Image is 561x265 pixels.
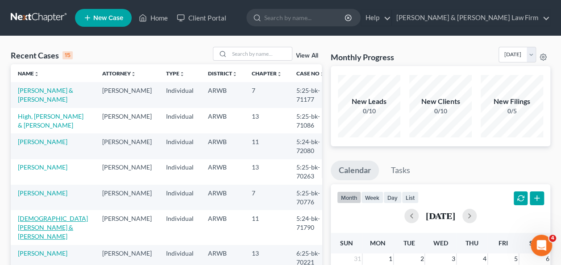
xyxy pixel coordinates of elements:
[252,70,282,77] a: Chapterunfold_more
[18,163,67,171] a: [PERSON_NAME]
[159,108,201,133] td: Individual
[201,133,245,159] td: ARWB
[34,71,39,77] i: unfold_more
[289,210,332,244] td: 5:24-bk-71790
[545,253,550,264] span: 6
[245,82,289,108] td: 7
[337,191,361,203] button: month
[296,53,318,59] a: View All
[340,239,353,247] span: Sun
[331,161,379,180] a: Calendar
[18,138,67,145] a: [PERSON_NAME]
[403,239,415,247] span: Tue
[361,191,383,203] button: week
[159,159,201,185] td: Individual
[245,210,289,244] td: 11
[383,191,402,203] button: day
[245,108,289,133] td: 13
[289,108,332,133] td: 5:25-bk-71086
[499,239,508,247] span: Fri
[529,239,540,247] span: Sat
[18,249,67,257] a: [PERSON_NAME]
[331,52,394,62] h3: Monthly Progress
[433,239,448,247] span: Wed
[402,191,419,203] button: list
[245,133,289,159] td: 11
[296,70,325,77] a: Case Nounfold_more
[392,10,550,26] a: [PERSON_NAME] & [PERSON_NAME] Law Firm
[62,51,73,59] div: 15
[18,189,67,197] a: [PERSON_NAME]
[361,10,391,26] a: Help
[134,10,172,26] a: Home
[465,239,478,247] span: Thu
[289,185,332,210] td: 5:25-bk-70776
[481,107,543,116] div: 0/5
[95,159,159,185] td: [PERSON_NAME]
[95,108,159,133] td: [PERSON_NAME]
[409,107,472,116] div: 0/10
[179,71,185,77] i: unfold_more
[481,96,543,107] div: New Filings
[131,71,136,77] i: unfold_more
[95,82,159,108] td: [PERSON_NAME]
[102,70,136,77] a: Attorneyunfold_more
[482,253,487,264] span: 4
[289,82,332,108] td: 5:25-bk-71177
[201,82,245,108] td: ARWB
[409,96,472,107] div: New Clients
[201,210,245,244] td: ARWB
[166,70,185,77] a: Typeunfold_more
[338,96,400,107] div: New Leads
[289,133,332,159] td: 5:24-bk-72080
[383,161,418,180] a: Tasks
[549,235,556,242] span: 4
[353,253,362,264] span: 31
[159,133,201,159] td: Individual
[18,70,39,77] a: Nameunfold_more
[370,239,386,247] span: Mon
[159,82,201,108] td: Individual
[172,10,230,26] a: Client Portal
[277,71,282,77] i: unfold_more
[18,87,73,103] a: [PERSON_NAME] & [PERSON_NAME]
[95,185,159,210] td: [PERSON_NAME]
[232,71,237,77] i: unfold_more
[11,50,73,61] div: Recent Cases
[208,70,237,77] a: Districtunfold_more
[531,235,552,256] iframe: Intercom live chat
[451,253,456,264] span: 3
[95,133,159,159] td: [PERSON_NAME]
[201,108,245,133] td: ARWB
[159,185,201,210] td: Individual
[289,159,332,185] td: 5:25-bk-70263
[229,47,292,60] input: Search by name...
[245,185,289,210] td: 7
[245,159,289,185] td: 13
[18,215,88,240] a: [DEMOGRAPHIC_DATA][PERSON_NAME] & [PERSON_NAME]
[338,107,400,116] div: 0/10
[320,71,325,77] i: unfold_more
[513,253,519,264] span: 5
[426,211,455,220] h2: [DATE]
[388,253,393,264] span: 1
[264,9,346,26] input: Search by name...
[201,185,245,210] td: ARWB
[95,210,159,244] td: [PERSON_NAME]
[419,253,424,264] span: 2
[159,210,201,244] td: Individual
[201,159,245,185] td: ARWB
[93,15,123,21] span: New Case
[18,112,83,129] a: High, [PERSON_NAME] & [PERSON_NAME]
